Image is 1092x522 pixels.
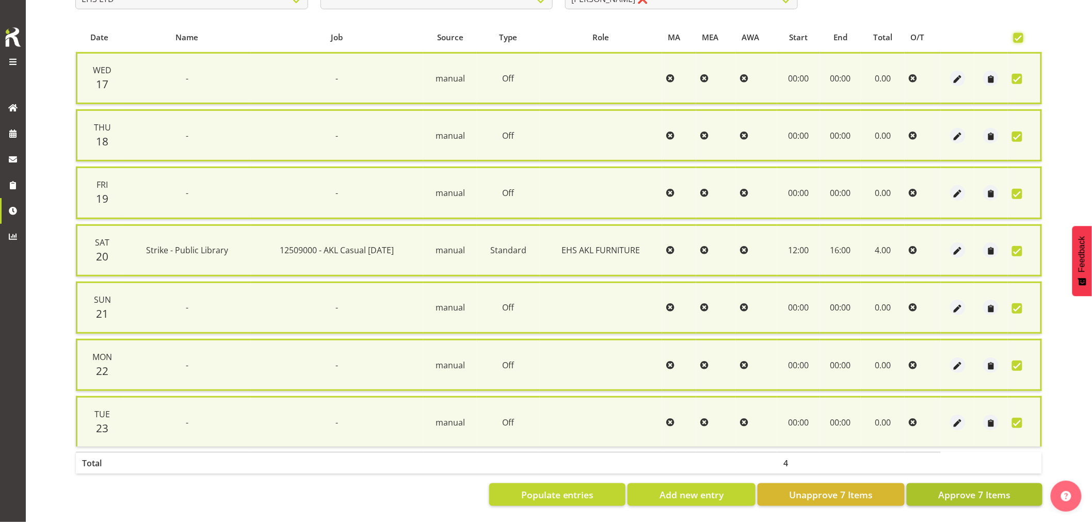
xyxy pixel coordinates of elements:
[477,167,539,219] td: Off
[833,31,847,43] span: End
[96,249,108,264] span: 20
[628,483,755,506] button: Add new entry
[97,179,108,190] span: Fri
[477,282,539,334] td: Off
[777,167,820,219] td: 00:00
[1072,226,1092,296] button: Feedback - Show survey
[436,360,465,371] span: manual
[96,364,108,378] span: 22
[436,130,465,141] span: manual
[820,396,861,447] td: 00:00
[186,302,188,313] span: -
[436,187,465,199] span: manual
[336,302,339,313] span: -
[668,31,680,43] span: MA
[742,31,760,43] span: AWA
[336,360,339,371] span: -
[186,417,188,428] span: -
[477,52,539,104] td: Off
[3,26,23,48] img: Rosterit icon logo
[861,52,904,104] td: 0.00
[186,360,188,371] span: -
[96,77,108,91] span: 17
[820,109,861,161] td: 00:00
[92,351,112,363] span: Mon
[777,339,820,391] td: 00:00
[186,73,188,84] span: -
[94,409,110,420] span: Tue
[146,244,228,256] span: Strike - Public Library
[336,187,339,199] span: -
[436,73,465,84] span: manual
[95,237,109,248] span: Sat
[1061,491,1071,501] img: help-xxl-2.png
[820,282,861,334] td: 00:00
[820,52,861,104] td: 00:00
[186,187,188,199] span: -
[820,224,861,276] td: 16:00
[96,134,108,149] span: 18
[820,339,861,391] td: 00:00
[938,488,1010,501] span: Approve 7 Items
[561,244,640,256] span: EHS AKL FURNITURE
[777,52,820,104] td: 00:00
[93,64,111,76] span: Wed
[702,31,718,43] span: MEA
[477,224,539,276] td: Standard
[186,130,188,141] span: -
[175,31,198,43] span: Name
[907,483,1042,506] button: Approve 7 Items
[489,483,625,506] button: Populate entries
[790,31,808,43] span: Start
[861,339,904,391] td: 0.00
[90,31,108,43] span: Date
[336,417,339,428] span: -
[94,122,111,133] span: Thu
[758,483,905,506] button: Unapprove 7 Items
[96,191,108,206] span: 19
[789,488,873,501] span: Unapprove 7 Items
[861,224,904,276] td: 4.00
[437,31,463,43] span: Source
[436,417,465,428] span: manual
[777,224,820,276] td: 12:00
[873,31,892,43] span: Total
[910,31,924,43] span: O/T
[592,31,609,43] span: Role
[777,396,820,447] td: 00:00
[477,109,539,161] td: Off
[861,109,904,161] td: 0.00
[96,421,108,435] span: 23
[1078,236,1087,272] span: Feedback
[477,339,539,391] td: Off
[436,244,465,256] span: manual
[861,167,904,219] td: 0.00
[331,31,343,43] span: Job
[336,73,339,84] span: -
[280,244,394,256] span: 12509000 - AKL Casual [DATE]
[777,109,820,161] td: 00:00
[777,282,820,334] td: 00:00
[500,31,518,43] span: Type
[436,302,465,313] span: manual
[94,294,111,305] span: Sun
[336,130,339,141] span: -
[76,452,123,474] th: Total
[477,396,539,447] td: Off
[820,167,861,219] td: 00:00
[521,488,594,501] span: Populate entries
[660,488,724,501] span: Add new entry
[96,306,108,321] span: 21
[861,396,904,447] td: 0.00
[777,452,820,474] th: 4
[861,282,904,334] td: 0.00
